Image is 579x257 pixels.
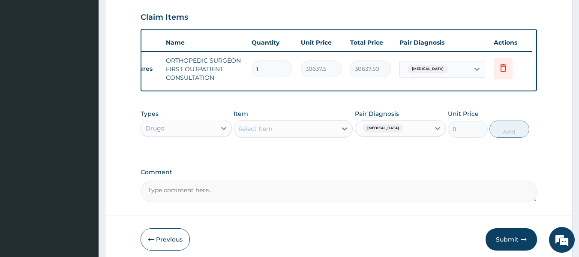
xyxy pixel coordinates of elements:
[234,109,248,118] label: Item
[395,34,489,51] th: Pair Diagnosis
[346,34,395,51] th: Total Price
[355,109,399,118] label: Pair Diagnosis
[141,228,190,251] button: Previous
[141,110,159,118] label: Types
[45,48,144,59] div: Chat with us now
[238,124,273,133] div: Select Item
[50,75,118,162] span: We're online!
[141,13,188,22] h3: Claim Items
[4,168,163,198] textarea: Type your message and hit 'Enter'
[247,34,297,51] th: Quantity
[297,34,346,51] th: Unit Price
[162,52,247,86] td: ORTHOPEDIC SURGEON FIRST OUTPATIENT CONSULTATION
[145,124,164,133] div: Drugs
[408,65,448,73] span: [MEDICAL_DATA]
[448,109,479,118] label: Unit Price
[489,121,529,138] button: Add
[141,169,537,176] label: Comment
[141,4,161,25] div: Minimize live chat window
[16,43,35,64] img: d_794563401_company_1708531726252_794563401
[489,34,532,51] th: Actions
[363,124,403,133] span: [MEDICAL_DATA]
[162,34,247,51] th: Name
[486,228,537,251] button: Submit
